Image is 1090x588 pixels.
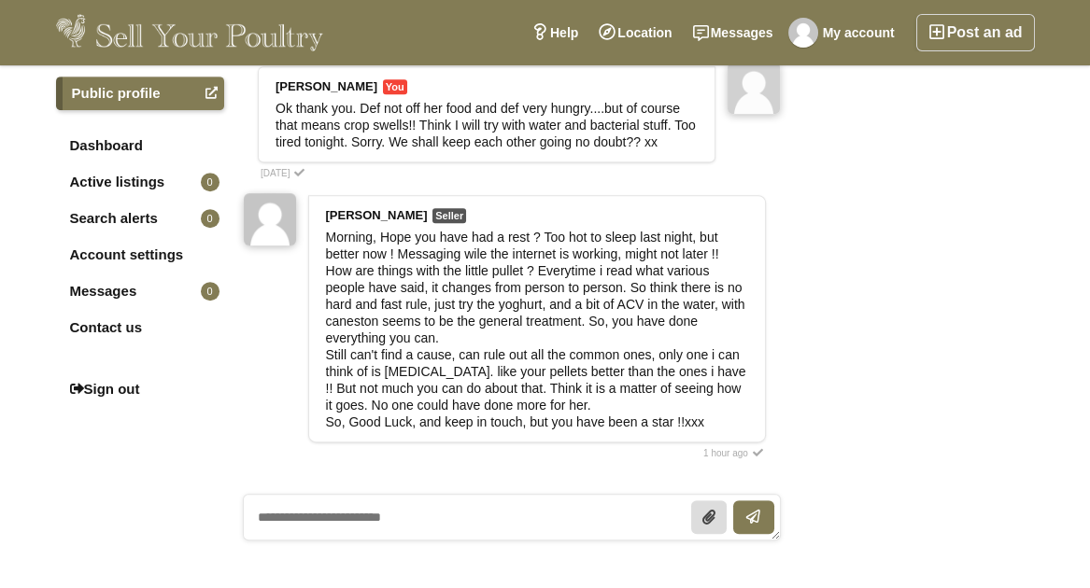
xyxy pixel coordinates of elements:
span: 0 [201,209,219,228]
a: Dashboard [56,129,224,162]
a: Location [588,14,682,51]
div: Morning, Hope you have had a rest ? Too hot to sleep last night, but better now ! Messaging wile ... [326,229,748,430]
div: Ok thank you. Def not off her food and def very hungry....but of course that means crop swells!! ... [276,100,698,150]
a: Sign out [56,372,224,406]
img: Karen Ricketts [728,62,780,114]
span: You [383,79,407,94]
img: Carol Connor [244,193,296,245]
a: My account [784,14,905,51]
span: 0 [201,173,219,191]
a: Messages0 [56,274,224,308]
span: Seller [432,208,466,223]
a: Messages [683,14,784,51]
a: Active listings0 [56,165,224,199]
a: Post an ad [916,14,1035,51]
img: Sell Your Poultry [56,14,324,51]
a: Help [521,14,588,51]
span: 0 [201,282,219,301]
a: Public profile [56,77,224,110]
strong: [PERSON_NAME] [326,208,428,222]
img: Karen Ricketts [788,18,818,48]
a: Contact us [56,311,224,344]
a: Account settings [56,238,224,272]
strong: [PERSON_NAME] [276,79,377,93]
a: Search alerts0 [56,202,224,235]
